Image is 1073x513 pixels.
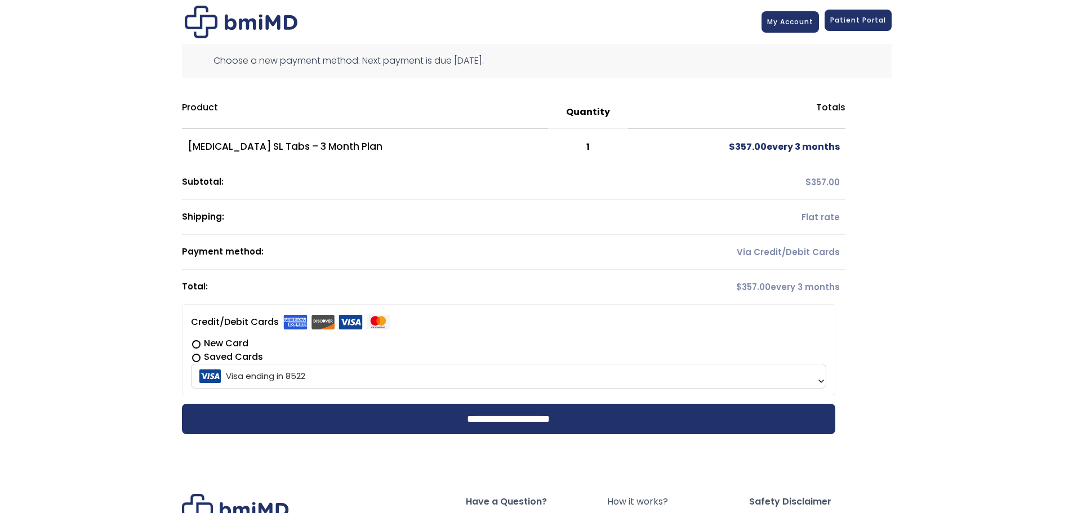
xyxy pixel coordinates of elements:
[628,96,845,129] th: Totals
[182,270,628,304] th: Total:
[729,140,735,153] span: $
[182,96,548,129] th: Product
[736,281,771,293] span: 357.00
[191,337,826,350] label: New Card
[607,494,749,510] a: How it works?
[182,235,628,270] th: Payment method:
[628,129,845,165] td: every 3 months
[182,165,628,200] th: Subtotal:
[466,494,608,510] span: Have a Question?
[182,44,892,78] div: Choose a new payment method. Next payment is due [DATE].
[548,96,628,129] th: Quantity
[191,313,390,331] label: Credit/Debit Cards
[749,494,891,510] span: Safety Disclaimer
[191,364,826,389] span: Visa ending in 8522
[628,270,845,304] td: every 3 months
[194,364,823,388] span: Visa ending in 8522
[767,17,813,26] span: My Account
[628,200,845,235] td: Flat rate
[182,200,628,235] th: Shipping:
[736,281,742,293] span: $
[805,176,840,188] span: 357.00
[182,129,548,165] td: [MEDICAL_DATA] SL Tabs – 3 Month Plan
[805,176,811,188] span: $
[185,6,297,38] img: Checkout
[191,350,826,364] label: Saved Cards
[548,129,628,165] td: 1
[339,315,363,329] img: Visa
[311,315,335,329] img: Discover
[628,235,845,270] td: Via Credit/Debit Cards
[830,15,886,25] span: Patient Portal
[729,140,767,153] span: 357.00
[366,315,390,329] img: Mastercard
[762,11,819,33] a: My Account
[825,10,892,31] a: Patient Portal
[283,315,308,329] img: Amex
